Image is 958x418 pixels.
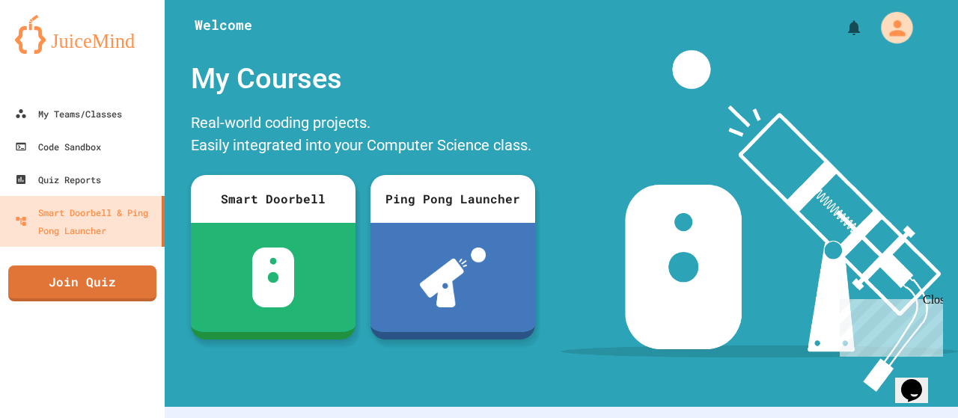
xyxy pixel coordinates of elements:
[834,293,943,357] iframe: chat widget
[8,265,156,301] a: Join Quiz
[183,50,543,108] div: My Courses
[183,108,543,164] div: Real-world coding projects. Easily integrated into your Computer Science class.
[15,203,156,239] div: Smart Doorbell & Ping Pong Launcher
[862,7,917,48] div: My Account
[817,15,867,40] div: My Notifications
[895,358,943,403] iframe: chat widget
[15,138,101,156] div: Code Sandbox
[191,175,356,223] div: Smart Doorbell
[420,248,486,307] img: ppl-with-ball.png
[15,170,101,188] div: Quiz Reports
[252,248,295,307] img: sdb-white.svg
[15,15,150,54] img: logo-orange.svg
[6,6,103,95] div: Chat with us now!Close
[561,50,958,392] img: banner-image-my-projects.png
[15,105,122,123] div: My Teams/Classes
[370,175,535,223] div: Ping Pong Launcher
